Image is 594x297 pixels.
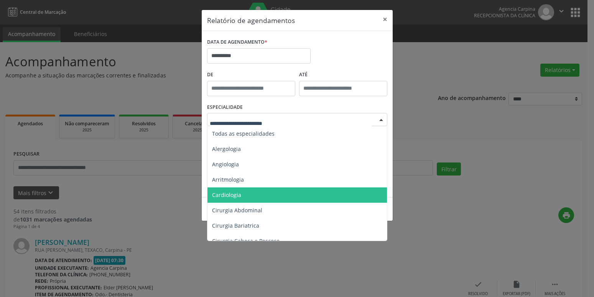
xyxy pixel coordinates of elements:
span: Cardiologia [212,191,241,199]
label: ATÉ [299,69,387,81]
label: DATA DE AGENDAMENTO [207,36,267,48]
span: Alergologia [212,145,241,153]
label: ESPECIALIDADE [207,102,243,113]
span: Cirurgia Cabeça e Pescoço [212,237,280,244]
span: Cirurgia Abdominal [212,207,262,214]
span: Arritmologia [212,176,244,183]
button: Close [377,10,393,29]
h5: Relatório de agendamentos [207,15,295,25]
span: Todas as especialidades [212,130,275,137]
span: Angiologia [212,161,239,168]
label: De [207,69,295,81]
span: Cirurgia Bariatrica [212,222,259,229]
